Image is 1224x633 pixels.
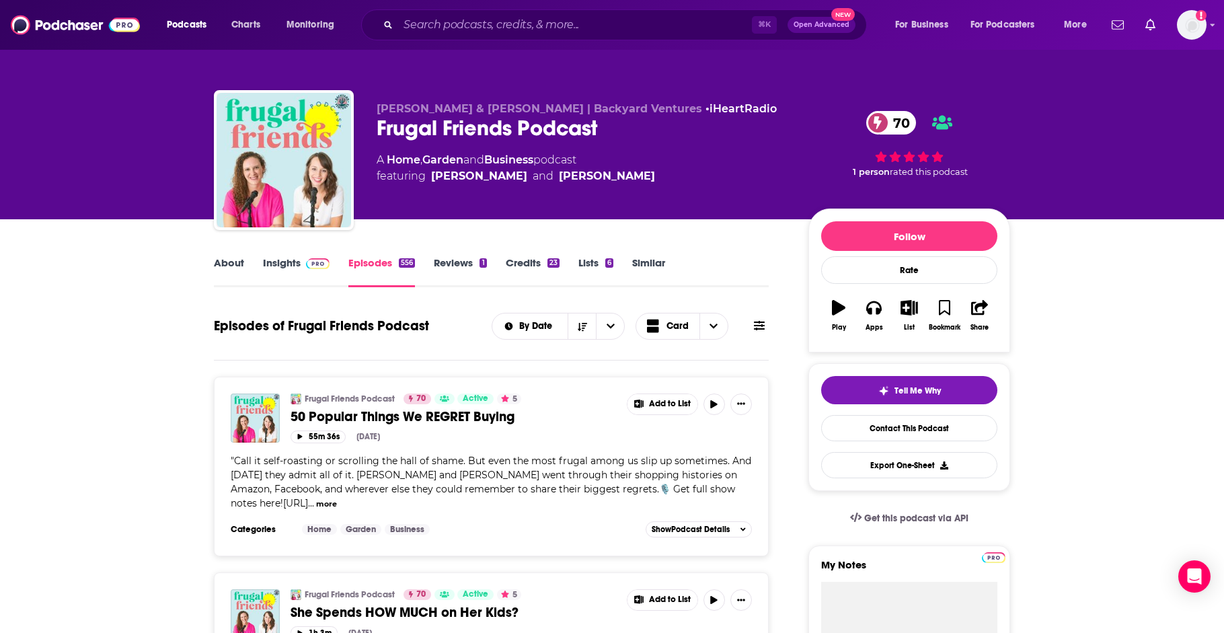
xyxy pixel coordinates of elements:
[497,589,521,600] button: 5
[559,168,655,184] a: Jen Smith
[962,291,997,340] button: Share
[866,324,883,332] div: Apps
[632,256,665,287] a: Similar
[422,153,463,166] a: Garden
[519,322,557,331] span: By Date
[167,15,206,34] span: Podcasts
[1177,10,1207,40] button: Show profile menu
[710,102,777,115] a: iHeartRadio
[666,322,689,331] span: Card
[752,16,777,34] span: ⌘ K
[374,9,880,40] div: Search podcasts, credits, & more...
[214,318,429,334] h1: Episodes of Frugal Friends Podcast
[962,14,1055,36] button: open menu
[399,258,415,268] div: 556
[730,394,752,415] button: Show More Button
[387,153,420,166] a: Home
[463,392,488,406] span: Active
[457,589,494,600] a: Active
[308,497,314,509] span: ...
[291,408,514,425] span: 50 Popular Things We REGRET Buying
[231,455,751,509] span: "
[305,394,395,404] a: Frugal Friends Podcast
[434,256,486,287] a: Reviews1
[886,14,965,36] button: open menu
[890,167,968,177] span: rated this podcast
[904,324,915,332] div: List
[291,408,617,425] a: 50 Popular Things We REGRET Buying
[291,589,301,600] img: Frugal Friends Podcast
[277,14,352,36] button: open menu
[970,15,1035,34] span: For Podcasters
[480,258,486,268] div: 1
[11,12,140,38] a: Podchaser - Follow, Share and Rate Podcasts
[794,22,849,28] span: Open Advanced
[1177,10,1207,40] img: User Profile
[506,256,560,287] a: Credits23
[420,153,422,166] span: ,
[231,15,260,34] span: Charts
[970,324,989,332] div: Share
[457,394,494,404] a: Active
[821,415,997,441] a: Contact This Podcast
[895,15,948,34] span: For Business
[291,394,301,404] img: Frugal Friends Podcast
[217,93,351,227] img: Frugal Friends Podcast
[596,313,624,339] button: open menu
[649,399,691,409] span: Add to List
[864,513,968,524] span: Get this podcast via API
[821,291,856,340] button: Play
[547,258,560,268] div: 23
[1055,14,1104,36] button: open menu
[484,153,533,166] a: Business
[1106,13,1129,36] a: Show notifications dropdown
[492,322,568,331] button: open menu
[1064,15,1087,34] span: More
[348,256,415,287] a: Episodes556
[223,14,268,36] a: Charts
[821,452,997,478] button: Export One-Sheet
[929,324,960,332] div: Bookmark
[856,291,891,340] button: Apps
[377,102,702,115] span: [PERSON_NAME] & [PERSON_NAME] | Backyard Ventures
[821,221,997,251] button: Follow
[1196,10,1207,21] svg: Add a profile image
[821,558,997,582] label: My Notes
[431,168,527,184] a: Jill Sirianni
[982,552,1005,563] img: Podchaser Pro
[636,313,728,340] button: Choose View
[627,394,697,414] button: Show More Button
[1177,10,1207,40] span: Logged in as rowan.sullivan
[578,256,613,287] a: Lists6
[894,385,941,396] span: Tell Me Why
[316,498,337,510] button: more
[404,589,431,600] a: 70
[404,394,431,404] a: 70
[878,385,889,396] img: tell me why sparkle
[788,17,855,33] button: Open AdvancedNew
[356,432,380,441] div: [DATE]
[231,524,291,535] h3: Categories
[214,256,244,287] a: About
[730,589,752,611] button: Show More Button
[866,111,917,135] a: 70
[705,102,777,115] span: •
[157,14,224,36] button: open menu
[286,15,334,34] span: Monitoring
[821,376,997,404] button: tell me why sparkleTell Me Why
[291,604,617,621] a: She Spends HOW MUCH on Her Kids?
[808,102,1010,186] div: 70 1 personrated this podcast
[377,152,655,184] div: A podcast
[839,502,979,535] a: Get this podcast via API
[463,153,484,166] span: and
[627,590,697,610] button: Show More Button
[821,256,997,284] div: Rate
[927,291,962,340] button: Bookmark
[231,455,751,509] span: Call it self-roasting or scrolling the hall of shame. But even the most frugal among us slip up s...
[831,8,855,21] span: New
[832,324,846,332] div: Play
[231,394,280,443] a: 50 Popular Things We REGRET Buying
[646,521,752,537] button: ShowPodcast Details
